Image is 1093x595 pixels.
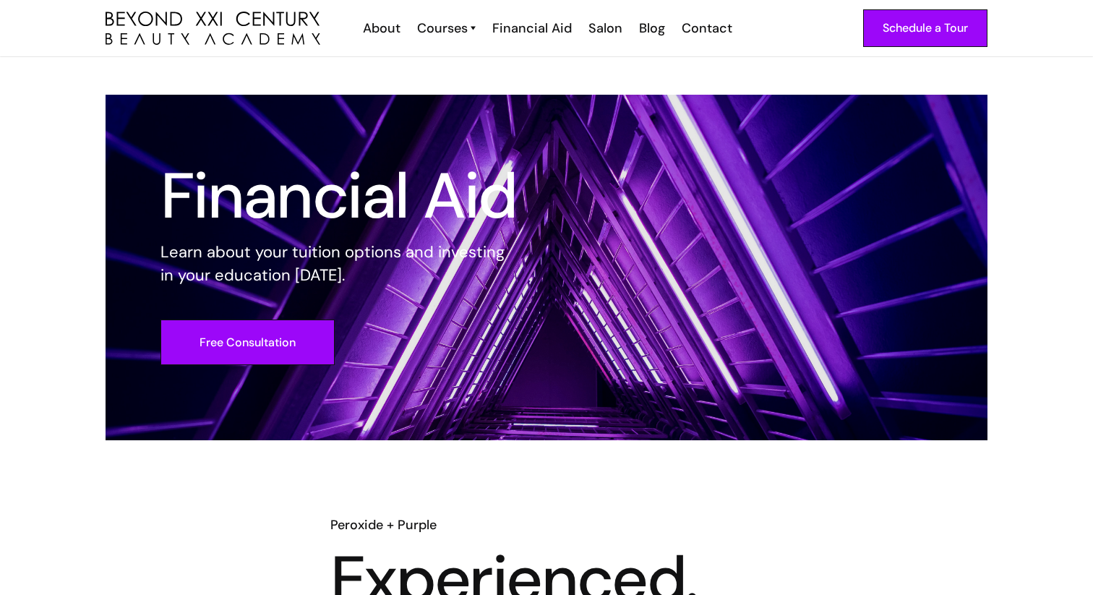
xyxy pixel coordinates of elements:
div: Courses [417,19,468,38]
div: Contact [682,19,732,38]
div: About [363,19,400,38]
img: beyond 21st century beauty academy logo [106,12,320,46]
h6: Peroxide + Purple [330,515,763,534]
div: Salon [588,19,622,38]
div: Blog [639,19,665,38]
a: Courses [417,19,476,38]
h1: Financial Aid [160,170,518,222]
a: Salon [579,19,630,38]
div: Schedule a Tour [883,19,968,38]
p: Learn about your tuition options and investing in your education [DATE]. [160,241,518,287]
div: Financial Aid [492,19,572,38]
a: About [353,19,408,38]
a: Schedule a Tour [863,9,987,47]
a: Financial Aid [483,19,579,38]
a: Free Consultation [160,320,335,365]
a: Blog [630,19,672,38]
a: Contact [672,19,740,38]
